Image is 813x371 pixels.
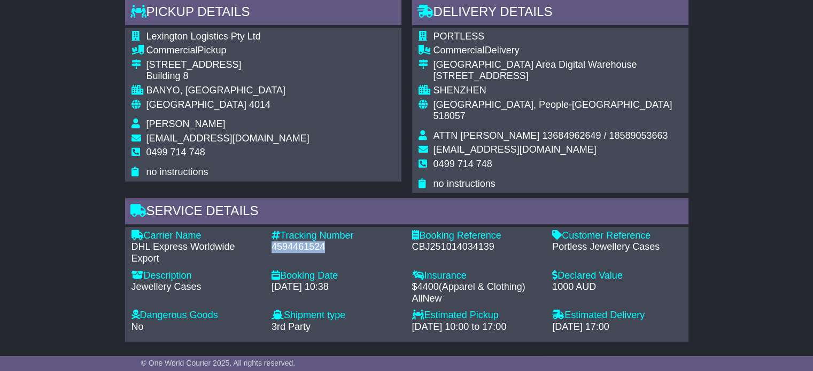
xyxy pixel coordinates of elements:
span: PORTLESS [433,31,485,42]
div: [DATE] 17:00 [552,321,682,333]
div: Estimated Pickup [412,310,542,321]
div: Carrier Name [131,230,261,242]
div: Declared Value [552,270,682,282]
span: 0499 714 748 [146,147,205,157]
div: Pickup [146,45,309,57]
div: BANYO, [GEOGRAPHIC_DATA] [146,85,309,97]
span: no instructions [433,178,495,189]
span: 3rd Party [272,321,311,332]
span: Apparel & Clothing [442,281,522,292]
span: © One World Courier 2025. All rights reserved. [141,359,296,367]
span: No [131,321,144,332]
div: [GEOGRAPHIC_DATA] Area Digital Warehouse [433,59,682,71]
div: Booking Date [272,270,401,282]
div: AllNew [412,293,542,305]
span: Commercial [146,45,198,56]
div: [STREET_ADDRESS] [433,70,682,82]
span: 4400 [417,281,439,292]
div: [DATE] 10:00 to 17:00 [412,321,542,333]
div: Service Details [125,198,688,227]
span: [PERSON_NAME] [146,119,226,129]
div: CBJ251014034139 [412,241,542,253]
span: [GEOGRAPHIC_DATA] [146,99,246,110]
div: [STREET_ADDRESS] [146,59,309,71]
div: SHENZHEN [433,85,682,97]
div: Jewellery Cases [131,281,261,293]
span: [GEOGRAPHIC_DATA], People-[GEOGRAPHIC_DATA] [433,99,672,110]
span: Commercial [433,45,485,56]
div: Estimated Delivery [552,310,682,321]
div: 1000 AUD [552,281,682,293]
div: Dangerous Goods [131,310,261,321]
span: 4014 [249,99,270,110]
span: Lexington Logistics Pty Ltd [146,31,261,42]
div: DHL Express Worldwide Export [131,241,261,264]
div: $ ( ) [412,281,542,304]
div: Booking Reference [412,230,542,242]
div: [DATE] 10:38 [272,281,401,293]
div: Customer Reference [552,230,682,242]
div: 4594461524 [272,241,401,253]
span: ATTN [PERSON_NAME] 13684962649 / 18589053663 [433,130,668,141]
span: 0499 714 748 [433,159,492,169]
span: no instructions [146,167,208,177]
div: Description [131,270,261,282]
div: Delivery [433,45,682,57]
div: Insurance [412,270,542,282]
div: Building 8 [146,70,309,82]
span: [EMAIL_ADDRESS][DOMAIN_NAME] [146,133,309,144]
span: 518057 [433,110,466,121]
div: Portless Jewellery Cases [552,241,682,253]
span: [EMAIL_ADDRESS][DOMAIN_NAME] [433,144,597,155]
div: Shipment type [272,310,401,321]
div: Tracking Number [272,230,401,242]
